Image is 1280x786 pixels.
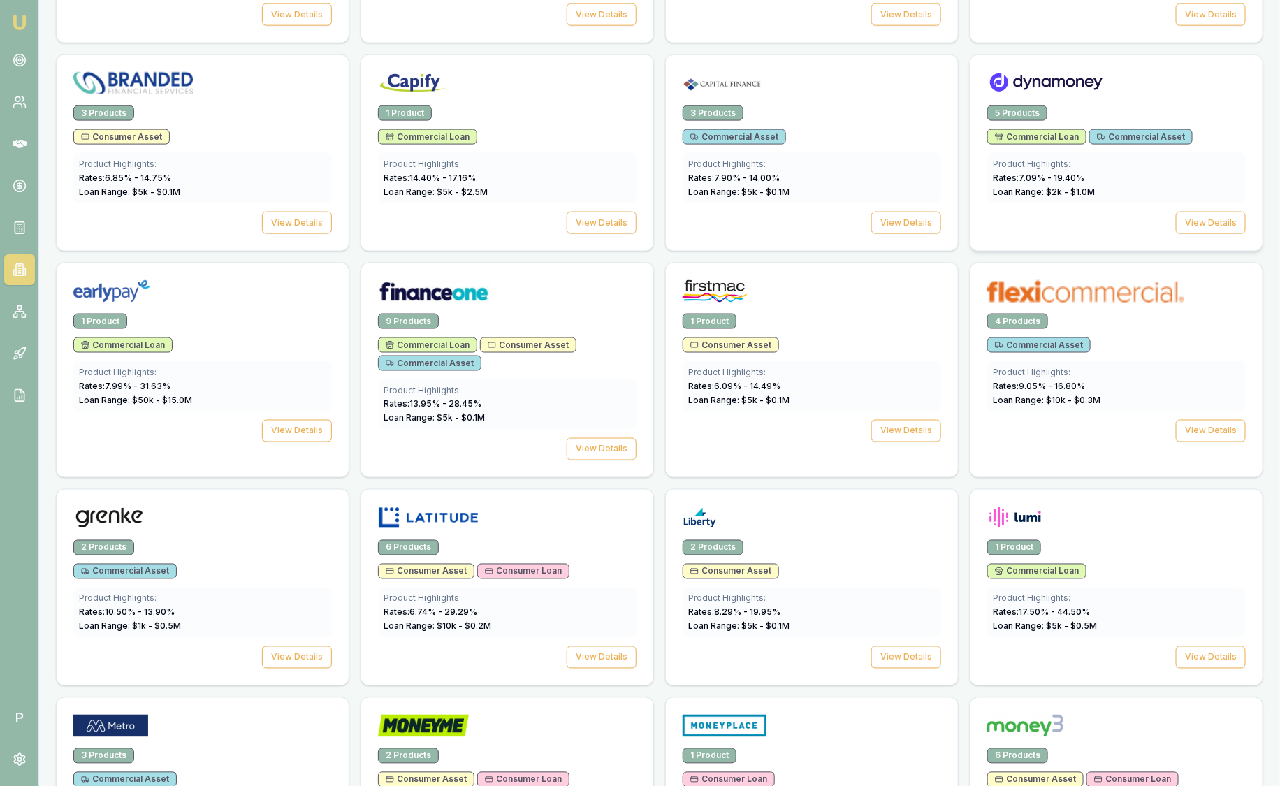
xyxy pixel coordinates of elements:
[665,489,959,686] a: Liberty logo2 ProductsConsumer AssetProduct Highlights:Rates:8.29% - 19.95%Loan Range: $5k - $0.1...
[11,14,28,31] img: emu-icon-u.png
[970,263,1263,478] a: flexicommercial logo4 ProductsCommercial AssetProduct Highlights:Rates:9.05% - 16.80%Loan Range: ...
[384,593,631,604] div: Product Highlights:
[378,715,469,737] img: Money Me logo
[993,621,1097,632] span: Loan Range: $ 5 k - $ 0.5 M
[987,72,1105,94] img: Dynamoney logo
[683,540,743,555] div: 2 Products
[81,340,165,351] span: Commercial Loan
[79,159,326,170] div: Product Highlights:
[73,314,127,329] div: 1 Product
[384,413,485,423] span: Loan Range: $ 5 k - $ 0.1 M
[688,621,790,632] span: Loan Range: $ 5 k - $ 0.1 M
[665,54,959,252] a: Capital Finance logo3 ProductsCommercial AssetProduct Highlights:Rates:7.90% - 14.00%Loan Range: ...
[81,566,169,577] span: Commercial Asset
[683,715,766,737] img: Money Place logo
[488,340,569,351] span: Consumer Asset
[690,340,771,351] span: Consumer Asset
[1176,646,1246,669] button: View Details
[683,280,747,303] img: Firstmac logo
[1176,3,1246,26] button: View Details
[4,702,35,733] span: P
[987,540,1041,555] div: 1 Product
[386,358,474,369] span: Commercial Asset
[993,381,1085,391] span: Rates: 9.05 % - 16.80 %
[690,566,771,577] span: Consumer Asset
[262,3,332,26] button: View Details
[871,420,941,442] button: View Details
[73,715,148,737] img: Metro Finance logo
[384,621,491,632] span: Loan Range: $ 10 k - $ 0.2 M
[73,540,134,555] div: 2 Products
[688,381,780,391] span: Rates: 6.09 % - 14.49 %
[683,314,736,329] div: 1 Product
[386,131,470,143] span: Commercial Loan
[79,173,171,183] span: Rates: 6.85 % - 14.75 %
[79,621,181,632] span: Loan Range: $ 1 k - $ 0.5 M
[688,607,780,618] span: Rates: 8.29 % - 19.95 %
[79,607,175,618] span: Rates: 10.50 % - 13.90 %
[378,105,432,121] div: 1 Product
[987,314,1048,329] div: 4 Products
[688,159,936,170] div: Product Highlights:
[688,395,790,405] span: Loan Range: $ 5 k - $ 0.1 M
[56,263,349,478] a: Earlypay logo1 ProductCommercial LoanProduct Highlights:Rates:7.99% - 31.63%Loan Range: $50k - $1...
[378,314,439,329] div: 9 Products
[1176,212,1246,234] button: View Details
[79,367,326,378] div: Product Highlights:
[56,54,349,252] a: Branded Financial Services logo3 ProductsConsumer AssetProduct Highlights:Rates:6.85% - 14.75%Loa...
[987,715,1063,737] img: Money3 logo
[378,280,490,303] img: Finance One logo
[683,507,717,529] img: Liberty logo
[871,212,941,234] button: View Details
[665,263,959,478] a: Firstmac logo1 ProductConsumer AssetProduct Highlights:Rates:6.09% - 14.49%Loan Range: $5k - $0.1...
[567,212,637,234] button: View Details
[386,566,467,577] span: Consumer Asset
[73,748,134,764] div: 3 Products
[688,367,936,378] div: Product Highlights:
[688,173,780,183] span: Rates: 7.90 % - 14.00 %
[79,381,170,391] span: Rates: 7.99 % - 31.63 %
[79,187,180,197] span: Loan Range: $ 5 k - $ 0.1 M
[995,131,1079,143] span: Commercial Loan
[993,593,1240,604] div: Product Highlights:
[993,367,1240,378] div: Product Highlights:
[73,280,150,303] img: Earlypay logo
[690,131,778,143] span: Commercial Asset
[73,72,193,94] img: Branded Financial Services logo
[73,105,134,121] div: 3 Products
[995,566,1079,577] span: Commercial Loan
[378,748,439,764] div: 2 Products
[378,540,439,555] div: 6 Products
[871,3,941,26] button: View Details
[688,187,790,197] span: Loan Range: $ 5 k - $ 0.1 M
[384,173,476,183] span: Rates: 14.40 % - 17.16 %
[384,159,631,170] div: Product Highlights:
[993,159,1240,170] div: Product Highlights:
[361,54,654,252] a: Capify logo1 ProductCommercial LoanProduct Highlights:Rates:14.40% - 17.16%Loan Range: $5k - $2.5...
[386,340,470,351] span: Commercial Loan
[1097,131,1185,143] span: Commercial Asset
[987,507,1043,529] img: Lumi logo
[56,489,349,686] a: Grenke logo2 ProductsCommercial AssetProduct Highlights:Rates:10.50% - 13.90%Loan Range: $1k - $0...
[993,607,1090,618] span: Rates: 17.50 % - 44.50 %
[81,131,162,143] span: Consumer Asset
[1094,774,1171,785] span: Consumer Loan
[995,774,1076,785] span: Consumer Asset
[386,774,467,785] span: Consumer Asset
[485,566,562,577] span: Consumer Loan
[987,280,1184,303] img: flexicommercial logo
[970,54,1263,252] a: Dynamoney logo5 ProductsCommercial LoanCommercial AssetProduct Highlights:Rates:7.09% - 19.40%Loa...
[683,748,736,764] div: 1 Product
[361,489,654,686] a: Latitude logo6 ProductsConsumer AssetConsumer LoanProduct Highlights:Rates:6.74% - 29.29%Loan Ran...
[361,263,654,478] a: Finance One logo9 ProductsCommercial LoanConsumer AssetCommercial AssetProduct Highlights:Rates:1...
[995,340,1083,351] span: Commercial Asset
[79,395,192,405] span: Loan Range: $ 50 k - $ 15.0 M
[81,774,169,785] span: Commercial Asset
[262,212,332,234] button: View Details
[1176,420,1246,442] button: View Details
[384,187,488,197] span: Loan Range: $ 5 k - $ 2.5 M
[683,72,762,94] img: Capital Finance logo
[567,438,637,460] button: View Details
[567,3,637,26] button: View Details
[993,187,1095,197] span: Loan Range: $ 2 k - $ 1.0 M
